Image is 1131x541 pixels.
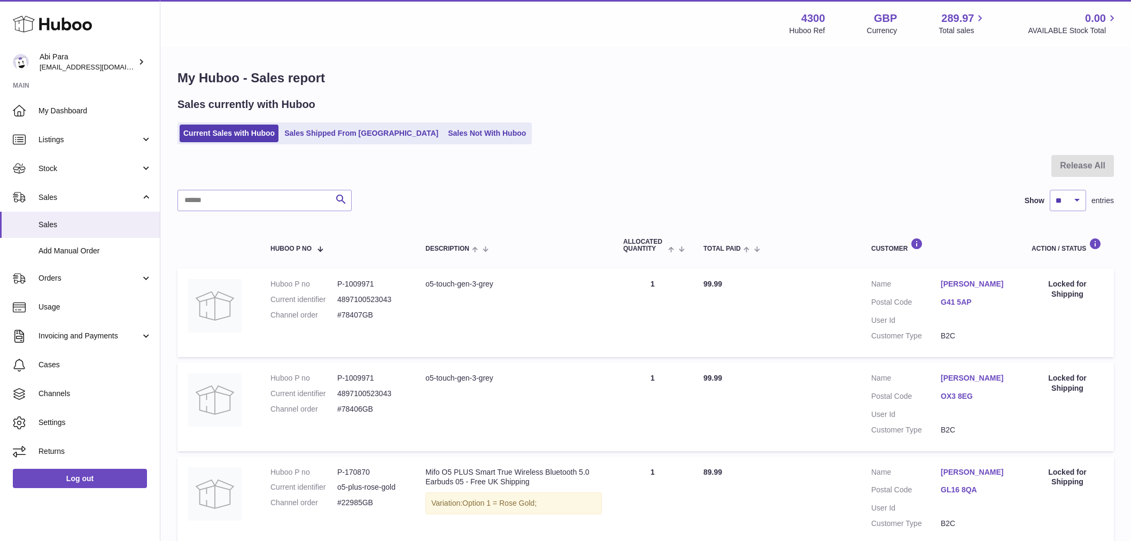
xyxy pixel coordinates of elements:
[871,425,941,435] dt: Customer Type
[871,519,941,529] dt: Customer Type
[337,467,404,477] dd: P-170870
[38,273,141,283] span: Orders
[941,331,1010,341] dd: B2C
[941,279,1010,289] a: [PERSON_NAME]
[871,279,941,292] dt: Name
[941,391,1010,401] a: OX3 8EG
[941,467,1010,477] a: [PERSON_NAME]
[425,492,602,514] div: Variation:
[38,360,152,370] span: Cases
[939,26,986,36] span: Total sales
[425,467,602,488] div: Mifo O5 PLUS Smart True Wireless Bluetooth 5.0 Earbuds 05 - Free UK Shipping
[462,499,537,507] span: Option 1 = Rose Gold;
[871,467,941,480] dt: Name
[941,297,1010,307] a: G41 5AP
[1085,11,1106,26] span: 0.00
[188,373,242,427] img: no-photo.jpg
[337,482,404,492] dd: o5-plus-rose-gold
[281,125,442,142] a: Sales Shipped From [GEOGRAPHIC_DATA]
[871,315,941,326] dt: User Id
[941,373,1010,383] a: [PERSON_NAME]
[1091,196,1114,206] span: entries
[444,125,530,142] a: Sales Not With Huboo
[337,279,404,289] dd: P-1009971
[337,310,404,320] dd: #78407GB
[871,373,941,386] dt: Name
[425,245,469,252] span: Description
[941,11,974,26] span: 289.97
[941,519,1010,529] dd: B2C
[38,246,152,256] span: Add Manual Order
[1028,11,1118,36] a: 0.00 AVAILABLE Stock Total
[180,125,278,142] a: Current Sales with Huboo
[613,362,693,451] td: 1
[1032,279,1103,299] div: Locked for Shipping
[40,52,136,72] div: Abi Para
[871,409,941,420] dt: User Id
[871,503,941,513] dt: User Id
[337,389,404,399] dd: 4897100523043
[270,498,337,508] dt: Channel order
[177,69,1114,87] h1: My Huboo - Sales report
[941,485,1010,495] a: GL16 8QA
[38,135,141,145] span: Listings
[270,295,337,305] dt: Current identifier
[13,469,147,488] a: Log out
[38,446,152,457] span: Returns
[871,238,1010,252] div: Customer
[270,404,337,414] dt: Channel order
[13,54,29,70] img: internalAdmin-4300@internal.huboo.com
[1025,196,1044,206] label: Show
[38,389,152,399] span: Channels
[270,310,337,320] dt: Channel order
[38,192,141,203] span: Sales
[703,280,722,288] span: 99.99
[1032,467,1103,488] div: Locked for Shipping
[425,279,602,289] div: o5-touch-gen-3-grey
[703,468,722,476] span: 89.99
[623,238,665,252] span: ALLOCATED Quantity
[1032,238,1103,252] div: Action / Status
[337,373,404,383] dd: P-1009971
[270,482,337,492] dt: Current identifier
[38,164,141,174] span: Stock
[188,467,242,521] img: no-photo.jpg
[939,11,986,36] a: 289.97 Total sales
[38,302,152,312] span: Usage
[188,279,242,333] img: no-photo.jpg
[1032,373,1103,393] div: Locked for Shipping
[941,425,1010,435] dd: B2C
[871,485,941,498] dt: Postal Code
[801,11,825,26] strong: 4300
[270,245,312,252] span: Huboo P no
[270,373,337,383] dt: Huboo P no
[337,295,404,305] dd: 4897100523043
[38,106,152,116] span: My Dashboard
[425,373,602,383] div: o5-touch-gen-3-grey
[871,331,941,341] dt: Customer Type
[270,467,337,477] dt: Huboo P no
[337,498,404,508] dd: #22985GB
[867,26,897,36] div: Currency
[270,279,337,289] dt: Huboo P no
[38,220,152,230] span: Sales
[871,297,941,310] dt: Postal Code
[1028,26,1118,36] span: AVAILABLE Stock Total
[703,245,741,252] span: Total paid
[38,331,141,341] span: Invoicing and Payments
[703,374,722,382] span: 99.99
[38,418,152,428] span: Settings
[177,97,315,112] h2: Sales currently with Huboo
[789,26,825,36] div: Huboo Ref
[40,63,157,71] span: [EMAIL_ADDRESS][DOMAIN_NAME]
[613,268,693,357] td: 1
[270,389,337,399] dt: Current identifier
[337,404,404,414] dd: #78406GB
[874,11,897,26] strong: GBP
[871,391,941,404] dt: Postal Code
